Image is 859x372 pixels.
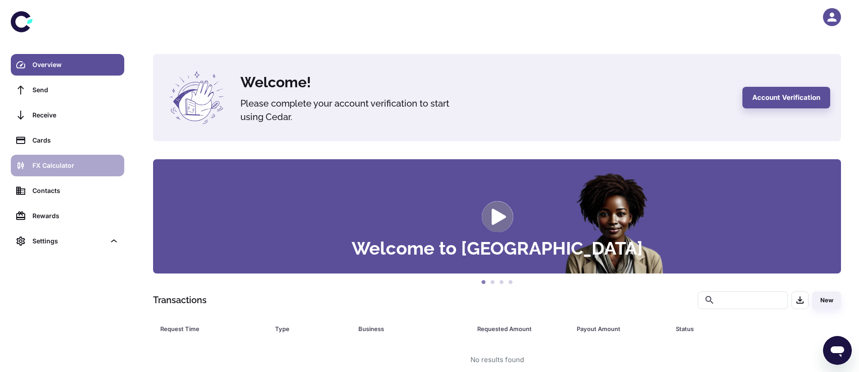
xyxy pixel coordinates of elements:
h4: Welcome! [240,72,732,93]
div: Type [275,323,336,335]
div: No results found [470,355,524,365]
div: Send [32,85,119,95]
iframe: Button to launch messaging window [823,336,852,365]
a: Send [11,79,124,101]
a: Receive [11,104,124,126]
div: Status [676,323,792,335]
a: Contacts [11,180,124,202]
div: Settings [11,230,124,252]
div: Rewards [32,211,119,221]
button: New [812,291,841,309]
span: Payout Amount [577,323,665,335]
span: Type [275,323,348,335]
h1: Transactions [153,293,207,307]
a: Rewards [11,205,124,227]
button: 1 [479,278,488,287]
div: Requested Amount [477,323,554,335]
div: Receive [32,110,119,120]
a: Cards [11,130,124,151]
div: Payout Amount [577,323,653,335]
div: FX Calculator [32,161,119,170]
div: Request Time [160,323,253,335]
button: Account Verification [742,87,830,108]
button: 4 [506,278,515,287]
span: Requested Amount [477,323,565,335]
div: Contacts [32,186,119,196]
span: Status [676,323,804,335]
span: Request Time [160,323,264,335]
button: 2 [488,278,497,287]
div: Overview [32,60,119,70]
h5: Please complete your account verification to start using Cedar. [240,97,466,124]
a: Overview [11,54,124,76]
h3: Welcome to [GEOGRAPHIC_DATA] [352,239,643,257]
button: 3 [497,278,506,287]
a: FX Calculator [11,155,124,176]
div: Settings [32,236,105,246]
div: Cards [32,135,119,145]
